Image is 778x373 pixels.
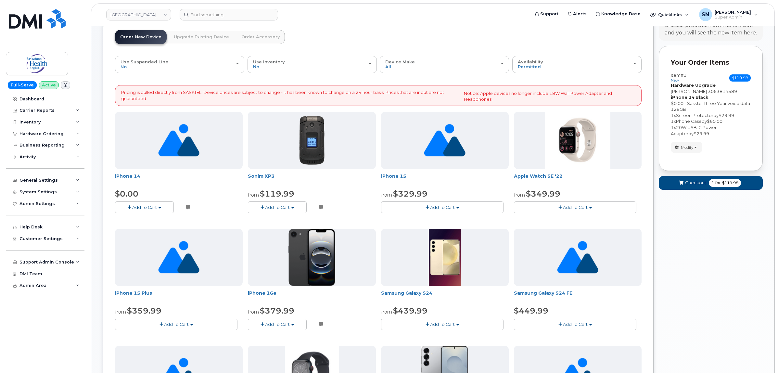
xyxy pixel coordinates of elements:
span: 1 [671,113,674,118]
strong: Hardware Upgrade [671,83,716,88]
span: $0.00 [115,189,138,199]
div: Sonim XP3 [248,173,376,186]
span: $29.99 [694,131,709,136]
span: [PERSON_NAME] [671,89,707,94]
img: iPhone_16e_Black_PDP_Image_Position_1__en-US-657x800.png [288,229,336,286]
span: $119.99 [260,189,294,199]
a: Order New Device [115,30,167,44]
div: iPhone 15 [381,173,509,186]
div: Apple Watch SE '22 [514,173,642,186]
span: Phone Case [676,119,702,124]
a: Knowledge Base [591,7,645,20]
button: Checkout 1 for $119.98 [659,176,763,189]
span: $439.99 [393,306,427,315]
span: Use Suspended Line [121,59,168,64]
a: Sonim XP3 [248,173,274,179]
span: $349.99 [526,189,560,199]
a: Apple Watch SE '22 [514,173,563,179]
button: Availability Permitted [512,56,642,73]
a: iPhone 16e [248,290,276,296]
span: 3063814589 [708,89,737,94]
a: Samsung Galaxy S24 [381,290,432,296]
iframe: Messenger Launcher [750,345,773,368]
img: 150 [299,116,325,165]
div: Choose product from the left side and you will see the new item here. [665,22,757,37]
span: Modify [681,145,694,150]
small: from [381,309,392,315]
div: $0.00 - Sasktel Three Year voice data 128GB [671,100,751,112]
h3: Item [671,73,686,82]
button: Add To Cart [115,319,237,330]
span: No [253,64,259,69]
small: new [671,78,679,83]
a: Alerts [563,7,591,20]
span: 20W USB-C Power Adapter [671,125,717,136]
span: [PERSON_NAME] [715,9,751,15]
small: from [248,309,259,315]
button: Use Inventory No [248,56,377,73]
span: for [714,180,722,186]
span: $379.99 [260,306,294,315]
small: from [248,192,259,198]
span: $329.99 [393,189,427,199]
span: Add To Cart [265,205,290,210]
div: Sabrina Nguyen [695,8,762,21]
button: Add To Cart [248,319,307,330]
span: Permitted [518,64,541,69]
button: Add To Cart [381,319,504,330]
span: $29.99 [719,113,734,118]
strong: iPhone 14 [671,95,695,100]
span: $359.99 [127,306,161,315]
a: Upgrade Existing Device [169,30,234,44]
span: Super Admin [715,15,751,20]
a: Samsung Galaxy S24 FE [514,290,572,296]
a: Order Accessory [236,30,285,44]
a: iPhone 14 [115,173,140,179]
span: Knowledge Base [601,11,641,17]
span: Add To Cart [563,205,588,210]
span: Add To Cart [132,205,157,210]
small: from [381,192,392,198]
div: x by [671,112,751,119]
span: Device Make [385,59,415,64]
div: iPhone 14 [115,173,243,186]
button: Add To Cart [381,201,504,213]
div: iPhone 15 Plus [115,290,243,303]
span: 1 [711,180,714,186]
span: 1 [671,119,674,124]
button: Add To Cart [514,319,636,330]
span: Support [540,11,558,17]
span: $119.98 [722,180,738,186]
div: Quicklinks [646,8,693,21]
span: Add To Cart [430,205,455,210]
button: Device Make All [380,56,509,73]
img: no_image_found-2caef05468ed5679b831cfe6fc140e25e0c280774317ffc20a367ab7fd17291e.png [424,112,465,169]
span: Availability [518,59,543,64]
button: Use Suspended Line No [115,56,244,73]
span: Alerts [573,11,587,17]
button: Add To Cart [115,201,174,213]
a: iPhone 15 Plus [115,290,152,296]
span: Quicklinks [658,12,682,17]
div: x by [671,118,751,124]
span: Add To Cart [430,322,455,327]
span: Add To Cart [265,322,290,327]
span: Use Inventory [253,59,285,64]
div: iPhone 16e [248,290,376,303]
button: Modify [671,142,702,153]
button: Add To Cart [248,201,307,213]
img: no_image_found-2caef05468ed5679b831cfe6fc140e25e0c280774317ffc20a367ab7fd17291e.png [158,229,199,286]
span: All [385,64,391,69]
p: Pricing is pulled directly from SASKTEL. Device prices are subject to change - it has been known ... [121,89,459,101]
img: no_image_found-2caef05468ed5679b831cfe6fc140e25e0c280774317ffc20a367ab7fd17291e.png [158,112,199,169]
span: $449.99 [514,306,548,315]
span: Screen Protector [676,113,713,118]
img: Screenshot_2022-11-04_110105.png [545,112,610,169]
a: iPhone 15 [381,173,406,179]
p: Notice: Apple devices no longer include 18W Wall Power Adapter and Headphones. [464,90,635,102]
span: $119.98 [729,74,751,82]
span: #1 [681,72,686,78]
img: S24.jpg [429,229,461,286]
span: SN [702,11,709,19]
span: Add To Cart [563,322,588,327]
